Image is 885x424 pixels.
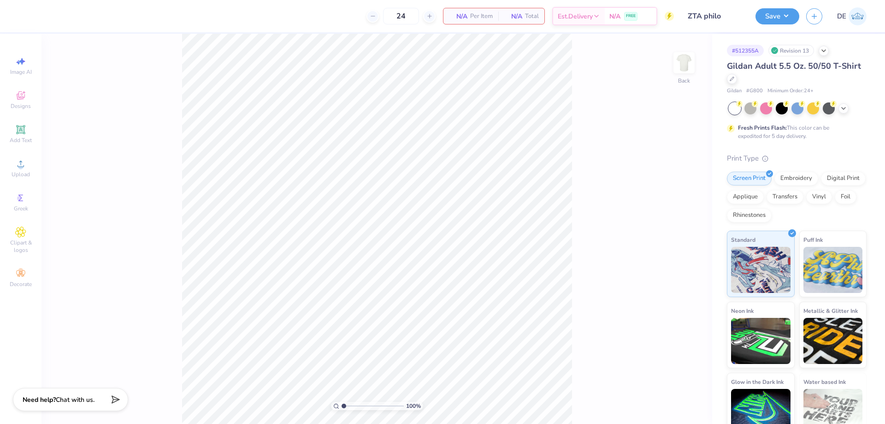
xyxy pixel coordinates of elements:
[558,12,593,21] span: Est. Delivery
[449,12,467,21] span: N/A
[727,172,772,185] div: Screen Print
[14,205,28,212] span: Greek
[849,7,867,25] img: Djian Evardoni
[11,102,31,110] span: Designs
[731,235,755,245] span: Standard
[731,306,754,316] span: Neon Ink
[731,377,784,387] span: Glow in the Dark Ink
[768,45,814,56] div: Revision 13
[727,190,764,204] div: Applique
[837,11,846,22] span: DE
[755,8,799,24] button: Save
[731,318,791,364] img: Neon Ink
[626,13,636,19] span: FREE
[727,87,742,95] span: Gildan
[806,190,832,204] div: Vinyl
[767,87,814,95] span: Minimum Order: 24 +
[727,209,772,222] div: Rhinestones
[821,172,866,185] div: Digital Print
[681,7,749,25] input: Untitled Design
[470,12,493,21] span: Per Item
[837,7,867,25] a: DE
[23,395,56,404] strong: Need help?
[525,12,539,21] span: Total
[727,153,867,164] div: Print Type
[835,190,856,204] div: Foil
[738,124,851,140] div: This color can be expedited for 5 day delivery.
[56,395,94,404] span: Chat with us.
[609,12,620,21] span: N/A
[803,377,846,387] span: Water based Ink
[767,190,803,204] div: Transfers
[10,137,32,144] span: Add Text
[5,239,37,254] span: Clipart & logos
[774,172,818,185] div: Embroidery
[10,281,32,288] span: Decorate
[678,77,690,85] div: Back
[10,68,32,76] span: Image AI
[504,12,522,21] span: N/A
[738,124,787,131] strong: Fresh Prints Flash:
[803,318,863,364] img: Metallic & Glitter Ink
[383,8,419,24] input: – –
[803,235,823,245] span: Puff Ink
[727,60,861,72] span: Gildan Adult 5.5 Oz. 50/50 T-Shirt
[803,247,863,293] img: Puff Ink
[746,87,763,95] span: # G800
[731,247,791,293] img: Standard
[727,45,764,56] div: # 512355A
[803,306,858,316] span: Metallic & Glitter Ink
[406,402,421,410] span: 100 %
[675,54,693,72] img: Back
[12,171,30,178] span: Upload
